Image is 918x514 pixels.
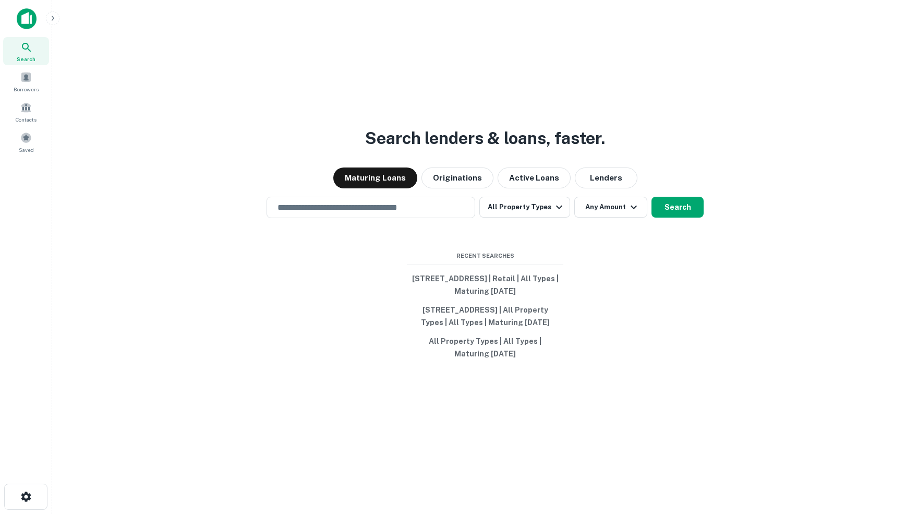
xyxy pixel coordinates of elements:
button: Any Amount [574,197,647,218]
button: Active Loans [498,168,571,188]
button: All Property Types | All Types | Maturing [DATE] [407,332,563,363]
button: Maturing Loans [333,168,417,188]
span: Saved [19,146,34,154]
button: Search [651,197,704,218]
img: capitalize-icon.png [17,8,37,29]
button: Lenders [575,168,637,188]
button: All Property Types [479,197,570,218]
button: Originations [421,168,493,188]
span: Borrowers [14,85,39,93]
span: Recent Searches [407,252,563,260]
iframe: Chat Widget [866,397,918,447]
h3: Search lenders & loans, faster. [365,126,605,151]
button: [STREET_ADDRESS] | Retail | All Types | Maturing [DATE] [407,269,563,301]
a: Search [3,37,49,65]
span: Search [17,55,35,63]
a: Borrowers [3,67,49,95]
a: Saved [3,128,49,156]
button: [STREET_ADDRESS] | All Property Types | All Types | Maturing [DATE] [407,301,563,332]
a: Contacts [3,98,49,126]
span: Contacts [16,115,37,124]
